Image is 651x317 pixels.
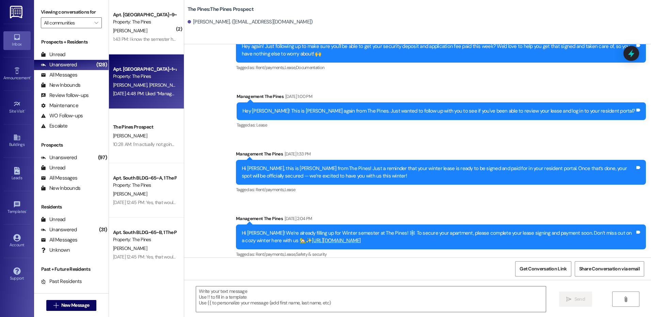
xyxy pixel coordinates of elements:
div: Management The Pines [237,93,646,102]
span: • [25,108,26,113]
span: [PERSON_NAME] [113,245,147,251]
div: Apt. [GEOGRAPHIC_DATA]~9~D, 1 The Pines (Women's) North [113,11,176,18]
span: Lease [285,187,296,193]
div: Tagged as: [237,120,646,130]
div: Past Residents [41,278,82,285]
input: All communities [44,17,91,28]
div: Apt. South BLDG~65~A, 1 The Pines (Men's) South [113,174,176,182]
a: Templates • [3,199,31,217]
a: Account [3,232,31,250]
div: Review follow-ups [41,92,89,99]
div: Hey [PERSON_NAME]! This is [PERSON_NAME] again from The Pines. Just wanted to follow up with you ... [242,107,635,115]
div: All Messages [41,236,77,244]
div: Hi [PERSON_NAME], this is [PERSON_NAME] from The Pines! Just a reminder that your winter lease is... [242,165,635,180]
div: Unanswered [41,154,77,161]
div: New Inbounds [41,185,80,192]
div: Unanswered [41,61,77,68]
a: Buildings [3,132,31,150]
a: Leads [3,165,31,183]
div: Property: The Pines [113,73,176,80]
button: Get Conversation Link [515,261,571,277]
div: Hey again! Just following up to make sure you'll be able to get your security deposit and applica... [242,43,635,57]
a: [URL][DOMAIN_NAME] [312,237,361,244]
div: Apt. [GEOGRAPHIC_DATA]~1~A, 1 The Pines (Women's) North [113,66,176,73]
i:  [53,303,59,308]
a: Site Visit • [3,98,31,117]
span: Share Conversation via email [579,265,640,272]
div: Unread [41,216,65,223]
span: Lease [256,122,267,128]
i:  [94,20,98,26]
div: Management The Pines [236,150,646,160]
div: (97) [96,152,109,163]
a: Support [3,265,31,284]
div: The Pines Prospect [113,123,176,131]
span: Rent/payments , [256,251,285,257]
div: [DATE] 1:00 PM [284,93,312,100]
div: Property: The Pines [113,236,176,243]
span: [PERSON_NAME] [113,191,147,197]
i:  [623,297,628,302]
span: [PERSON_NAME] [113,133,147,139]
div: New Inbounds [41,82,80,89]
div: Property: The Pines [113,18,176,26]
div: Tagged as: [236,249,646,259]
div: (128) [95,60,109,70]
div: [DATE] 1:33 PM [283,150,311,157]
span: Documentation [296,65,324,70]
img: ResiDesk Logo [10,6,24,18]
div: 1:43 PM: I know the semester has started but I was wondering about the bikes since I never heard ... [113,36,395,42]
div: (31) [97,224,109,235]
div: Management The Pines [236,215,646,224]
span: [PERSON_NAME] [149,82,183,88]
div: Tagged as: [236,63,646,72]
div: [DATE] 4:48 PM: Liked “Management The Pines (The Pines): I wanted to let you know that one of the... [113,90,541,97]
div: Apt. South BLDG~65~B, 1 The Pines (Men's) South [113,229,176,236]
div: Tagged as: [236,185,646,195]
label: Viewing conversations for [41,7,102,17]
div: Residents [34,203,109,211]
span: • [30,74,31,79]
button: Share Conversation via email [575,261,644,277]
div: [DATE] 2:04 PM [283,215,312,222]
span: New Message [61,302,89,309]
div: Prospects [34,141,109,149]
div: 10:28 AM: I'm actually not going to sell it, thank you! [113,141,213,147]
span: Safety & security [296,251,327,257]
span: [PERSON_NAME] [113,28,147,34]
div: Unread [41,164,65,171]
div: Unread [41,51,65,58]
div: [DATE] 12:45 PM: Yes, that would be preferable since we wouldn't have to move our stuff again. [113,199,298,205]
i:  [566,297,571,302]
div: Unknown [41,247,70,254]
div: [DATE] 12:45 PM: Yes, that would be preferable since we wouldn't have to move our stuff again. [113,254,298,260]
button: Send [559,291,592,307]
div: WO Follow-ups [41,112,83,119]
div: Escalate [41,122,67,130]
b: The Pines: The Pines Prospect [188,6,254,13]
div: Prospects + Residents [34,38,109,46]
span: [PERSON_NAME] [113,82,149,88]
span: Rent/payments , [256,187,285,193]
div: All Messages [41,71,77,79]
div: Property: The Pines [113,182,176,189]
button: New Message [46,300,97,311]
span: Rent/payments , [256,65,285,70]
div: Past + Future Residents [34,266,109,273]
div: Unanswered [41,226,77,233]
span: Lease , [285,251,296,257]
span: • [26,208,27,213]
a: Inbox [3,31,31,50]
div: [PERSON_NAME]. ([EMAIL_ADDRESS][DOMAIN_NAME]) [188,18,313,26]
span: Get Conversation Link [520,265,567,272]
div: Future Residents [41,288,87,295]
div: All Messages [41,174,77,182]
div: Hi [PERSON_NAME]! We’re already filling up for Winter semester at The Pines! ❄️ To secure your ap... [242,230,635,244]
span: Lease , [285,65,296,70]
span: Send [574,296,585,303]
div: Maintenance [41,102,78,109]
